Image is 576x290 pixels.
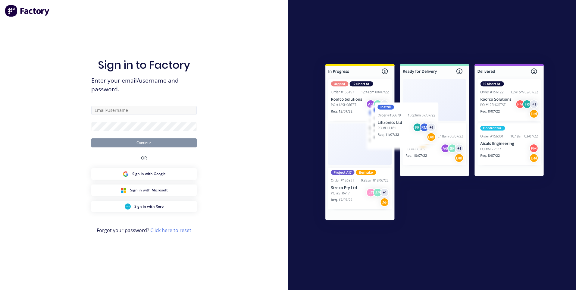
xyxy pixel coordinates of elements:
button: Xero Sign inSign in with Xero [91,201,197,212]
span: Sign in with Google [132,171,166,177]
input: Email/Username [91,106,197,115]
button: Continue [91,138,197,147]
span: Sign in with Microsoft [130,188,168,193]
span: Forgot your password? [97,227,191,234]
div: OR [141,147,147,168]
img: Xero Sign in [125,203,131,210]
img: Microsoft Sign in [121,187,127,193]
img: Factory [5,5,50,17]
span: Enter your email/username and password. [91,76,197,94]
img: Sign in [312,52,557,235]
img: Google Sign in [123,171,129,177]
h1: Sign in to Factory [98,58,190,71]
span: Sign in with Xero [134,204,164,209]
button: Microsoft Sign inSign in with Microsoft [91,184,197,196]
a: Click here to reset [150,227,191,234]
button: Google Sign inSign in with Google [91,168,197,180]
